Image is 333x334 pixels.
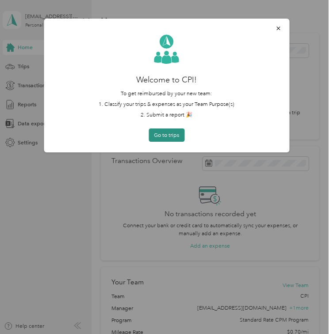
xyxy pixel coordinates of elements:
[54,90,279,98] p: To get reimbursed by your new team:
[283,284,333,334] iframe: Everlance-gr Chat Button Frame
[54,111,279,119] li: 2. Submit a report 🎉
[54,74,279,86] h2: Welcome to CPI!
[54,101,279,109] li: 1. Classify your trips & expenses as your Team Purpose(s)
[149,128,184,142] button: Go to trips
